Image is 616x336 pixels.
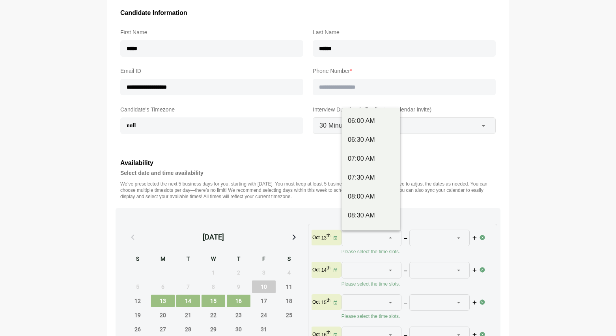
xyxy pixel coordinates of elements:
h3: Candidate Information [120,8,496,18]
span: Thursday, October 2, 2025 [227,266,250,279]
span: Saturday, October 4, 2025 [277,266,301,279]
div: 06:00 AM [348,116,394,126]
label: First Name [120,28,303,37]
span: Sunday, October 26, 2025 [126,323,149,336]
span: Tuesday, October 21, 2025 [176,309,200,321]
div: S [126,254,149,265]
div: T [227,254,250,265]
label: Interview Duration (will reflect on calendar invite) [313,105,496,114]
span: Wednesday, October 8, 2025 [202,280,225,293]
label: Candidate's Timezone [120,105,303,114]
p: Please select the time slots. [342,313,480,319]
span: Wednesday, October 22, 2025 [202,309,225,321]
label: Email ID [120,66,303,76]
span: Thursday, October 23, 2025 [227,309,250,321]
span: Friday, October 17, 2025 [252,295,276,307]
span: Saturday, October 11, 2025 [277,280,301,293]
strong: 13 [321,235,327,241]
div: 06:30 AM [348,135,394,145]
p: Please select the time slots. [342,249,480,255]
div: F [252,254,276,265]
div: 09:00 AM [348,230,394,239]
div: T [176,254,200,265]
strong: 14 [321,267,327,273]
span: Thursday, October 16, 2025 [227,295,250,307]
span: Sunday, October 12, 2025 [126,295,149,307]
span: Monday, October 20, 2025 [151,309,175,321]
span: Tuesday, October 28, 2025 [176,323,200,336]
span: Friday, October 3, 2025 [252,266,276,279]
span: Wednesday, October 29, 2025 [202,323,225,336]
p: Oct [312,299,320,305]
span: Saturday, October 25, 2025 [277,309,301,321]
p: Please select the time slots. [342,281,480,287]
span: Monday, October 13, 2025 [151,295,175,307]
span: Tuesday, October 14, 2025 [176,295,200,307]
div: W [202,254,225,265]
div: M [151,254,175,265]
span: Monday, October 27, 2025 [151,323,175,336]
span: Sunday, October 19, 2025 [126,309,149,321]
span: Thursday, October 30, 2025 [227,323,250,336]
sup: th [327,233,330,238]
p: Oct [312,267,320,273]
div: 08:00 AM [348,192,394,201]
label: Last Name [313,28,496,37]
sup: th [327,330,330,335]
div: 07:30 AM [348,173,394,182]
span: Wednesday, October 1, 2025 [202,266,225,279]
span: Tuesday, October 7, 2025 [176,280,200,293]
sup: th [327,297,330,303]
h3: Availability [120,158,496,168]
label: Phone Number [313,66,496,76]
h4: Select date and time availability [120,168,496,178]
p: We’ve preselected the next 5 business days for you, starting with [DATE]. You must keep at least ... [120,181,496,200]
span: Thursday, October 9, 2025 [227,280,250,293]
span: Sunday, October 5, 2025 [126,280,149,293]
div: S [277,254,301,265]
span: Friday, October 24, 2025 [252,309,276,321]
span: Friday, October 31, 2025 [252,323,276,336]
strong: 15 [321,300,327,305]
sup: th [327,265,330,271]
div: [DATE] [203,232,224,243]
span: Saturday, October 18, 2025 [277,295,301,307]
div: 08:30 AM [348,211,394,220]
span: Friday, October 10, 2025 [252,280,276,293]
span: Monday, October 6, 2025 [151,280,175,293]
p: Oct [312,234,320,241]
span: Wednesday, October 15, 2025 [202,295,225,307]
span: 30 Minutes [319,121,351,131]
div: 07:00 AM [348,154,394,163]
